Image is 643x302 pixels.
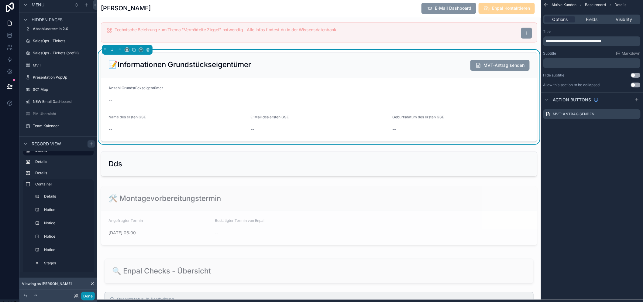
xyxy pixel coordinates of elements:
[32,17,63,23] span: Hidden pages
[33,111,92,116] label: PM Übersicht
[615,2,627,7] span: Details
[33,39,92,43] label: SalesOps - Tickets
[23,60,94,70] a: MVT
[108,86,163,90] span: Anzahl Grundstückseigentümer
[44,194,90,199] label: Details
[543,83,600,87] label: Allow this section to be collapsed
[32,141,61,147] span: Record view
[23,85,94,94] a: SC1 Map
[616,16,632,22] span: Visibility
[33,51,92,56] label: SalesOps - Tickets (prefill)
[585,2,606,7] span: Base record
[543,73,565,78] label: Hide subtitle
[616,51,641,56] a: Markdown
[552,2,577,7] span: Aktive Kunden
[553,112,595,117] label: MVT-Antrag senden
[35,171,91,175] label: Details
[35,182,91,187] label: Container
[543,36,641,46] div: scrollable content
[23,48,94,58] a: SalesOps - Tickets (prefill)
[44,247,90,252] label: Notice
[81,292,95,300] button: Done
[23,97,94,107] a: NEW Email Dashboard
[553,97,591,103] span: Action buttons
[23,24,94,34] a: Abschlusstermin 2.0
[32,2,44,8] span: Menu
[33,63,92,68] label: MVT
[622,51,641,56] span: Markdown
[250,115,289,119] span: E-Mail des ersten GSE
[33,124,92,128] label: Team Kalender
[44,261,90,266] label: Stages
[393,115,444,119] span: Geburtsdatum des ersten GSE
[393,126,396,132] span: --
[23,109,94,119] a: PM Übersicht
[33,99,92,104] label: NEW Email Dashboard
[35,159,91,164] label: Details
[108,126,112,132] span: --
[44,221,90,226] label: Notice
[33,75,92,80] label: Presentation PopUp
[108,115,146,119] span: Name des ersten GSE
[23,73,94,82] a: Presentation PopUp
[586,16,598,22] span: Fields
[543,58,641,68] div: scrollable content
[108,60,251,70] h2: 📝Informationen Grundstückseigentümer
[552,16,568,22] span: Options
[543,29,551,34] label: Title
[543,51,556,56] label: Subtitle
[108,97,112,103] span: --
[44,234,90,239] label: Notice
[33,26,92,31] label: Abschlusstermin 2.0
[33,87,92,92] label: SC1 Map
[23,36,94,46] a: SalesOps - Tickets
[250,126,254,132] span: --
[22,281,72,286] span: Viewing as [PERSON_NAME]
[101,4,151,12] h1: [PERSON_NAME]
[19,151,97,272] div: scrollable content
[23,121,94,131] a: Team Kalender
[44,207,90,212] label: Notice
